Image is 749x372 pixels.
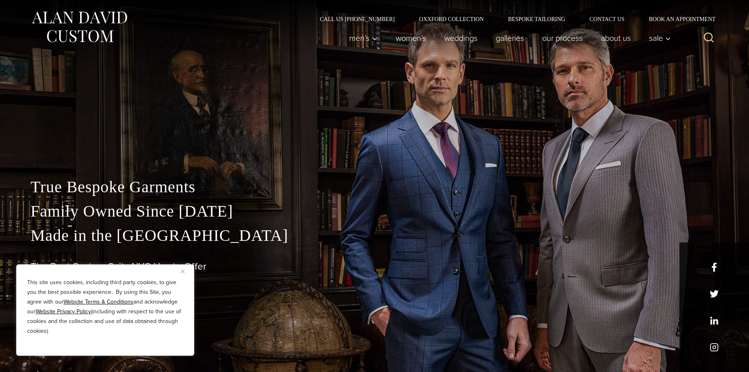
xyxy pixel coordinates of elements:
a: Bespoke Tailoring [496,16,577,22]
a: Oxxford Collection [407,16,496,22]
a: Website Privacy Policy [36,307,91,316]
p: True Bespoke Garments Family Owned Since [DATE] Made in the [GEOGRAPHIC_DATA] [31,175,719,248]
a: About Us [592,30,640,46]
img: Close [181,270,185,273]
a: Website Terms & Conditions [64,298,134,306]
a: Galleries [486,30,533,46]
a: Contact Us [577,16,637,22]
h1: The Best Custom Suits NYC Has to Offer [31,261,719,272]
a: Call Us [PHONE_NUMBER] [308,16,407,22]
p: This site uses cookies, including third party cookies, to give you the best possible experience. ... [27,278,183,336]
a: Women’s [386,30,435,46]
a: Book an Appointment [637,16,718,22]
button: View Search Form [699,28,719,48]
nav: Primary Navigation [340,30,675,46]
img: Alan David Custom [31,9,128,45]
a: Our Process [533,30,592,46]
span: Men’s [349,34,378,42]
span: Sale [649,34,671,42]
button: Close [181,266,191,276]
a: weddings [435,30,486,46]
nav: Secondary Navigation [308,16,719,22]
